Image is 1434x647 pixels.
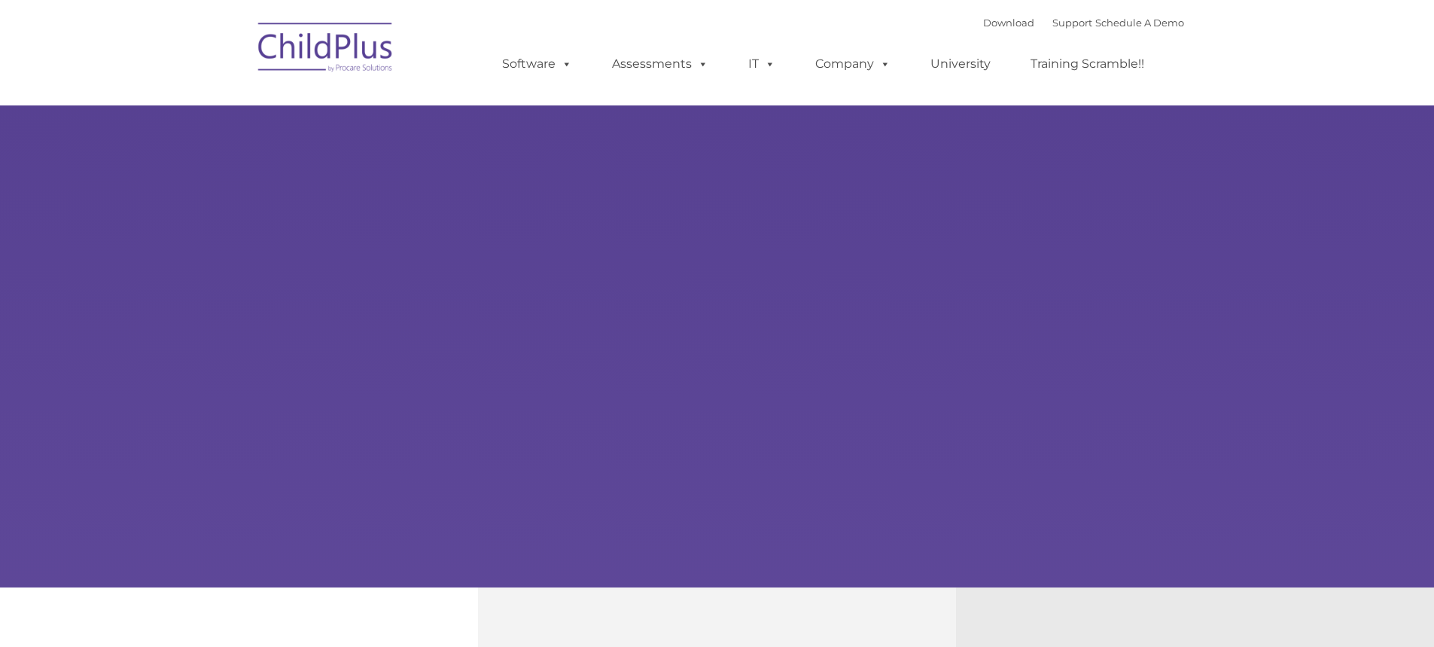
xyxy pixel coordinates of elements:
[983,17,1034,29] a: Download
[1095,17,1184,29] a: Schedule A Demo
[1015,49,1159,79] a: Training Scramble!!
[733,49,790,79] a: IT
[800,49,906,79] a: Company
[1052,17,1092,29] a: Support
[983,17,1184,29] font: |
[915,49,1006,79] a: University
[597,49,723,79] a: Assessments
[251,12,401,87] img: ChildPlus by Procare Solutions
[487,49,587,79] a: Software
